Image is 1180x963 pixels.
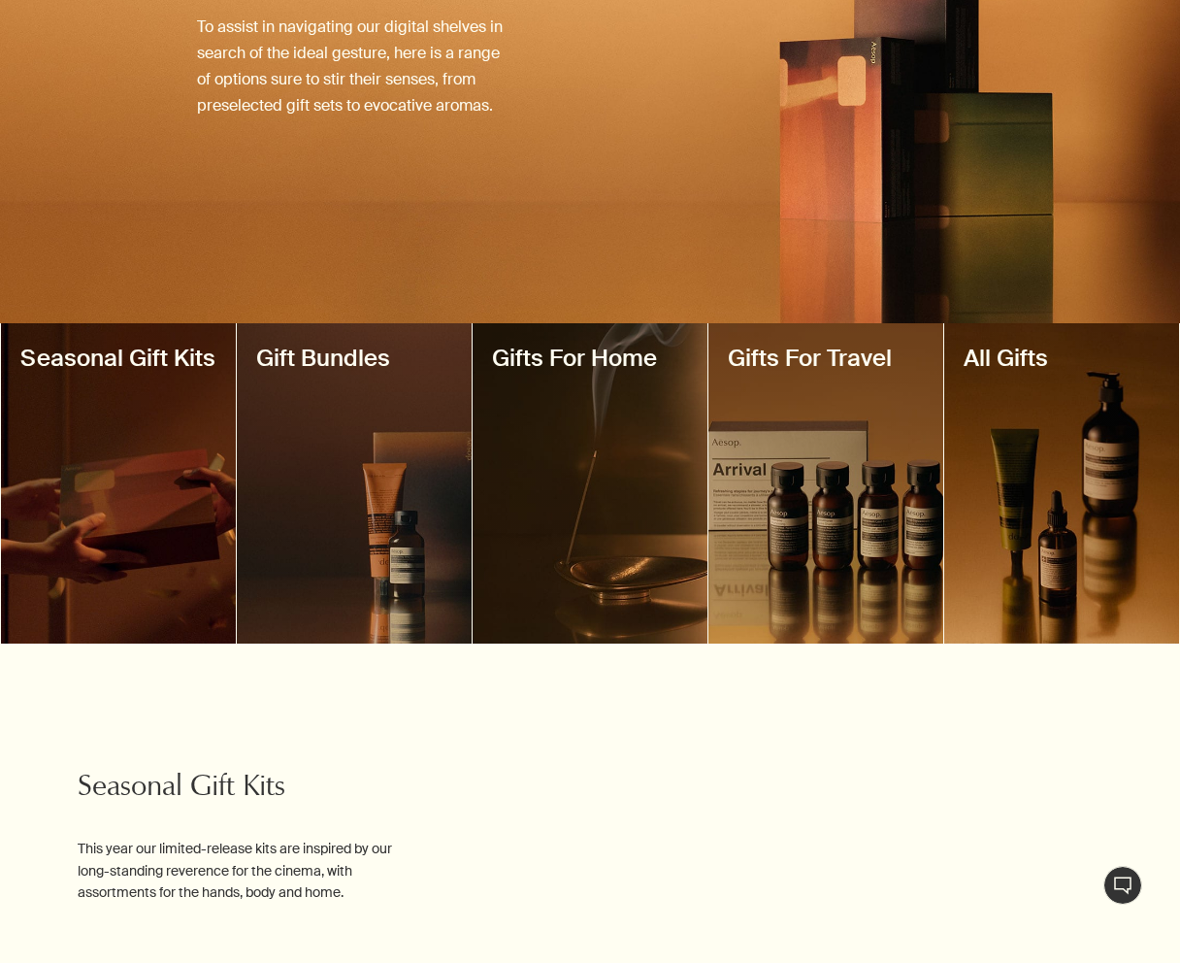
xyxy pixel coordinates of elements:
[78,838,421,903] p: This year our limited-release kits are inspired by our long-standing reverence for the cinema, wi...
[237,323,472,644] a: A curated selection of Aesop products in a festive gift box Gift Bundles
[197,14,512,119] p: To assist in navigating our digital shelves in search of the ideal gesture, here is a range of op...
[20,343,216,374] h2: Seasonal Gift Kits
[964,343,1160,374] h2: All Gifts
[1,323,236,644] a: Seasonal Gift Kit 'Screen 1' being passed between two peopleSeasonal Gift Kits
[944,323,1179,644] a: Explore all giftsAll Gifts
[78,770,421,809] h2: Seasonal Gift Kits
[728,343,924,374] h2: Gifts For Travel
[708,323,943,644] a: Arrival Gift KitGifts For Travel
[256,343,452,374] h2: Gift Bundles
[1103,866,1142,905] button: Live Assistance
[492,343,688,374] h2: Gifts For Home
[473,323,707,644] a: A selection of gifts for the homeGifts For Home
